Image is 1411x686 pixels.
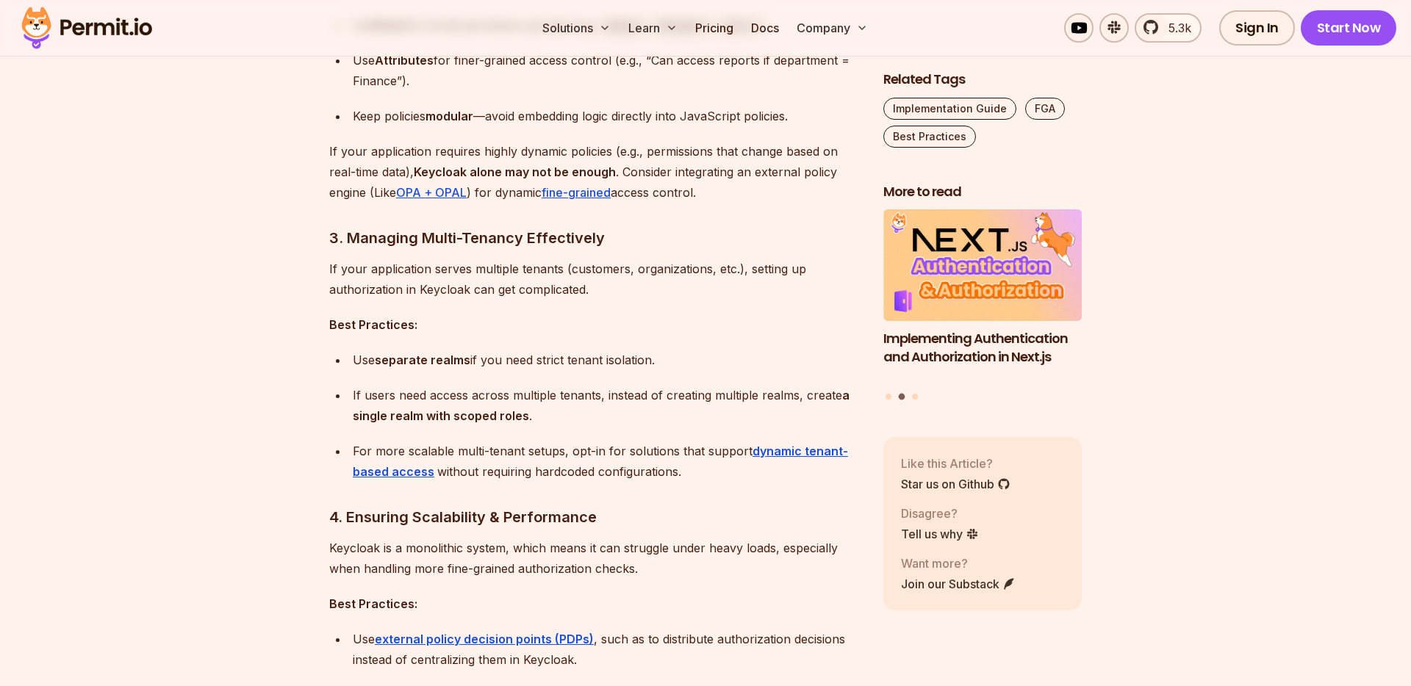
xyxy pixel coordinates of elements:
[883,210,1082,385] a: Implementing Authentication and Authorization in Next.jsImplementing Authentication and Authoriza...
[329,226,860,250] h3: 3. Managing Multi-Tenancy Effectively
[329,538,860,579] p: Keycloak is a monolithic system, which means it can struggle under heavy loads, especially when h...
[353,50,860,91] div: Use for finer-grained access control (e.g., “Can access reports if department = Finance”).
[883,126,976,148] a: Best Practices
[353,106,860,126] div: Keep policies —avoid embedding logic directly into JavaScript policies.
[353,350,860,370] div: Use if you need strict tenant isolation.
[899,394,905,400] button: Go to slide 2
[375,353,470,367] strong: separate realms
[745,13,785,43] a: Docs
[329,141,860,203] p: If your application requires highly dynamic policies (e.g., permissions that change based on real...
[791,13,874,43] button: Company
[536,13,617,43] button: Solutions
[353,385,860,426] div: If users need access across multiple tenants, instead of creating multiple realms, create .
[414,165,616,179] strong: Keycloak alone may not be enough
[883,330,1082,367] h3: Implementing Authentication and Authorization in Next.js
[15,3,159,53] img: Permit logo
[883,183,1082,201] h2: More to read
[901,475,1010,493] a: Star us on Github
[1135,13,1202,43] a: 5.3k
[883,98,1016,120] a: Implementation Guide
[901,555,1016,572] p: Want more?
[883,71,1082,89] h2: Related Tags
[886,394,891,400] button: Go to slide 1
[912,394,918,400] button: Go to slide 3
[883,210,1082,322] img: Implementing Authentication and Authorization in Next.js
[375,53,434,68] strong: Attributes
[901,455,1010,472] p: Like this Article?
[396,185,467,200] a: OPA + OPAL
[689,13,739,43] a: Pricing
[1160,19,1191,37] span: 5.3k
[901,525,979,543] a: Tell us why
[753,444,802,458] strong: dynamic
[622,13,683,43] button: Learn
[883,210,1082,402] div: Posts
[329,259,860,300] p: If your application serves multiple tenants (customers, organizations, etc.), setting up authoriz...
[329,505,860,529] h3: 4. Ensuring Scalability & Performance
[329,596,417,611] strong: Best Practices:
[353,441,860,482] div: For more scalable multi-tenant setups, opt-in for solutions that support without requiring hardco...
[542,185,611,200] a: fine-grained
[1025,98,1065,120] a: FGA
[375,632,594,646] a: external policy decision points (PDPs)
[353,629,860,670] div: Use , such as to distribute authorization decisions instead of centralizing them in Keycloak.
[901,505,979,522] p: Disagree?
[883,210,1082,385] li: 2 of 3
[1301,10,1397,46] a: Start Now
[1219,10,1295,46] a: Sign In
[901,575,1016,593] a: Join our Substack
[329,317,417,332] strong: Best Practices:
[426,109,473,123] strong: modular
